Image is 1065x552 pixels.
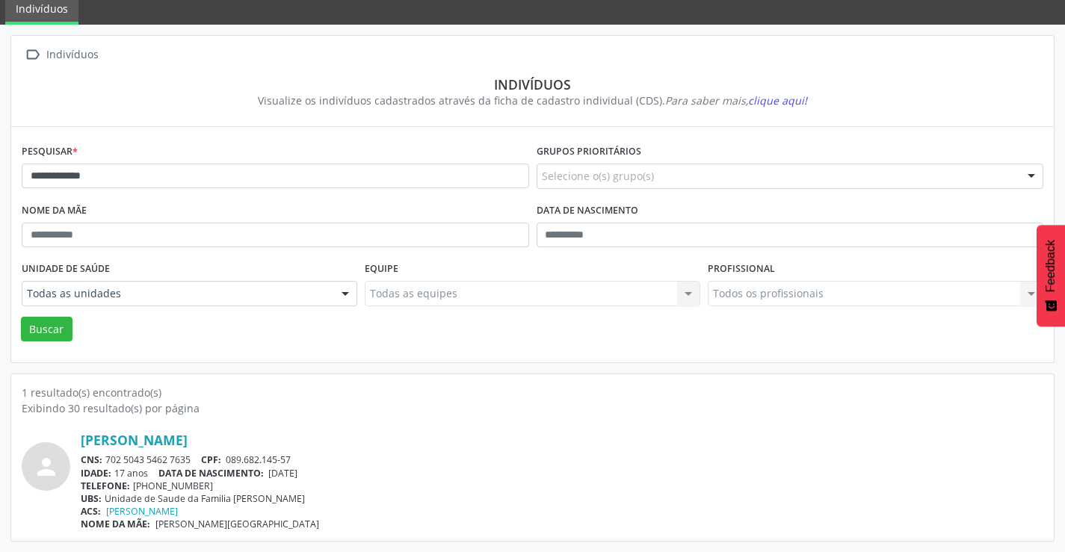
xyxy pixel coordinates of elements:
[22,199,87,223] label: Nome da mãe
[27,286,327,301] span: Todas as unidades
[81,505,101,518] span: ACS:
[81,467,1043,480] div: 17 anos
[81,467,111,480] span: IDADE:
[537,199,638,223] label: Data de nascimento
[665,93,807,108] i: Para saber mais,
[542,168,654,184] span: Selecione o(s) grupo(s)
[1044,240,1058,292] span: Feedback
[33,453,60,480] i: person
[81,492,1043,505] div: Unidade de Saude da Familia [PERSON_NAME]
[22,44,43,66] i: 
[22,44,101,66] a:  Indivíduos
[1037,225,1065,326] button: Feedback - Mostrar pesquisa
[708,258,775,281] label: Profissional
[21,317,72,342] button: Buscar
[32,93,1033,108] div: Visualize os indivíduos cadastrados através da ficha de cadastro individual (CDS).
[81,518,150,530] span: NOME DA MÃE:
[268,467,297,480] span: [DATE]
[81,492,102,505] span: UBS:
[22,400,1043,416] div: Exibindo 30 resultado(s) por página
[81,480,130,492] span: TELEFONE:
[22,258,110,281] label: Unidade de saúde
[158,467,264,480] span: DATA DE NASCIMENTO:
[22,385,1043,400] div: 1 resultado(s) encontrado(s)
[201,453,221,466] span: CPF:
[365,258,398,281] label: Equipe
[81,432,188,448] a: [PERSON_NAME]
[106,505,178,518] a: [PERSON_NAME]
[226,453,291,466] span: 089.682.145-57
[32,76,1033,93] div: Indivíduos
[81,453,102,466] span: CNS:
[537,140,641,164] label: Grupos prioritários
[748,93,807,108] span: clique aqui!
[22,140,78,164] label: Pesquisar
[81,480,1043,492] div: [PHONE_NUMBER]
[81,453,1043,466] div: 702 5043 5462 7635
[43,44,101,66] div: Indivíduos
[155,518,319,530] span: [PERSON_NAME][GEOGRAPHIC_DATA]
